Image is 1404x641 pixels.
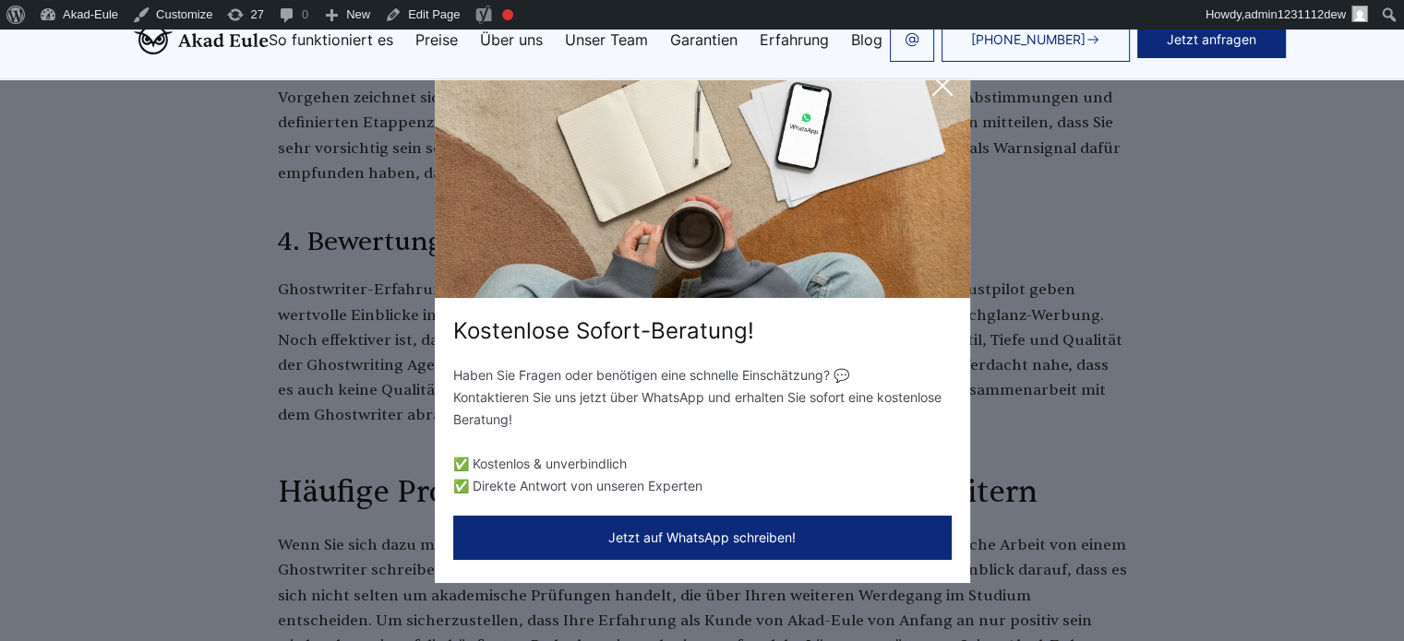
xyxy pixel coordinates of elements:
[269,32,393,47] a: So funktioniert es
[905,32,919,47] img: email
[1244,7,1346,21] span: admin1231112dew
[971,32,1086,47] span: [PHONE_NUMBER]
[1137,21,1286,58] button: Jetzt anfragen
[435,58,970,298] img: exit
[851,32,882,47] a: Blog
[502,9,513,20] div: Focus keyphrase not set
[415,32,458,47] a: Preise
[760,32,829,47] a: Erfahrung
[453,453,952,475] li: ✅ Kostenlos & unverbindlich
[453,475,952,497] li: ✅ Direkte Antwort von unseren Experten
[134,25,269,54] img: logo
[453,516,952,560] button: Jetzt auf WhatsApp schreiben!
[453,364,952,431] p: Haben Sie Fragen oder benötigen eine schnelle Einschätzung? 💬 Kontaktieren Sie uns jetzt über Wha...
[565,32,648,47] a: Unser Team
[670,32,738,47] a: Garantien
[480,32,543,47] a: Über uns
[435,316,970,346] div: Kostenlose Sofort-Beratung!
[942,18,1130,62] a: [PHONE_NUMBER]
